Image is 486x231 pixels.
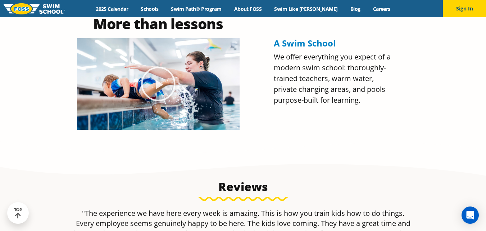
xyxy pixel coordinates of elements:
a: About FOSS [228,5,268,12]
a: Swim Like [PERSON_NAME] [268,5,344,12]
a: Schools [135,5,165,12]
img: FOSS Swim School Logo [4,3,65,14]
a: Blog [344,5,367,12]
a: Swim Path® Program [165,5,228,12]
h3: Reviews [73,179,413,194]
span: We offer everything you expect of a modern swim school: thoroughly-trained teachers, warm water, ... [274,52,391,105]
h2: More than lessons [77,17,240,31]
div: Open Intercom Messenger [462,206,479,224]
a: 2025 Calendar [90,5,135,12]
span: A Swim School [274,37,336,49]
a: Careers [367,5,396,12]
div: TOP [14,208,22,219]
div: Play Video [140,66,176,102]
